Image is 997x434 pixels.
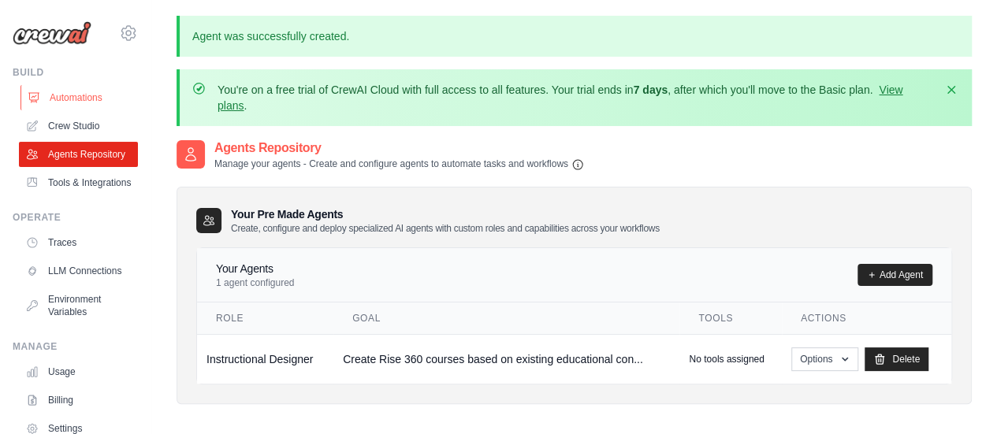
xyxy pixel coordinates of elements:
th: Goal [333,302,679,335]
a: Traces [19,230,138,255]
th: Role [197,302,333,335]
a: Agents Repository [19,142,138,167]
p: Create, configure and deploy specialized AI agents with custom roles and capabilities across your... [231,222,660,235]
img: Logo [13,21,91,45]
h2: Agents Repository [214,139,584,158]
td: Create Rise 360 courses based on existing educational con... [333,334,679,384]
a: Tools & Integrations [19,170,138,195]
td: Instructional Designer [197,334,333,384]
a: Environment Variables [19,287,138,325]
a: Usage [19,359,138,384]
strong: 7 days [633,83,668,96]
a: Automations [20,85,140,110]
h3: Your Pre Made Agents [231,206,660,235]
a: Add Agent [857,264,932,286]
th: Tools [679,302,782,335]
th: Actions [782,302,951,335]
div: Manage [13,340,138,353]
p: Agent was successfully created. [177,16,972,57]
div: Operate [13,211,138,224]
button: Options [791,347,858,371]
a: Crew Studio [19,113,138,139]
a: Billing [19,388,138,413]
a: LLM Connections [19,258,138,284]
div: Build [13,66,138,79]
p: You're on a free trial of CrewAI Cloud with full access to all features. Your trial ends in , aft... [218,82,934,113]
a: Delete [865,347,928,371]
p: Manage your agents - Create and configure agents to automate tasks and workflows [214,158,584,171]
h4: Your Agents [216,261,294,276]
p: 1 agent configured [216,276,294,289]
p: No tools assigned [689,353,764,365]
